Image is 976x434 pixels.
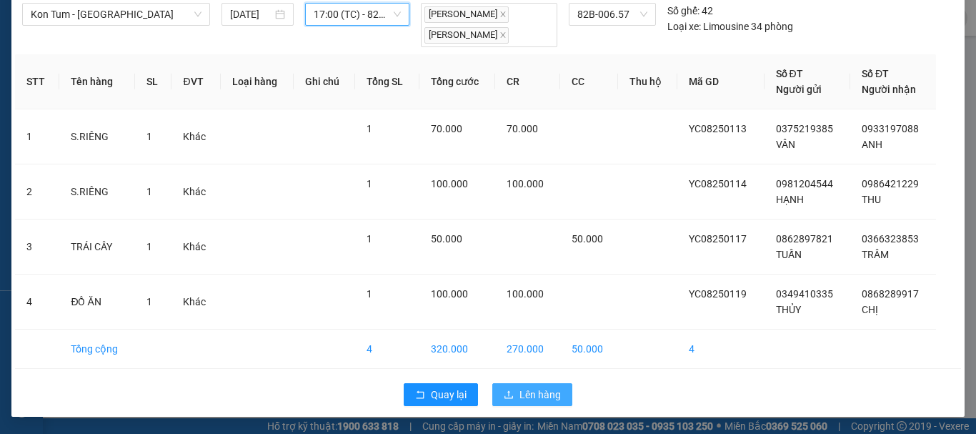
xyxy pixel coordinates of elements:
td: Khác [171,164,221,220]
td: 4 [677,330,765,369]
th: Tổng SL [355,54,419,109]
span: [PERSON_NAME] [424,6,509,23]
span: THỦY [776,304,801,315]
span: VÂN [776,139,795,150]
span: CHỊ [862,304,878,315]
th: ĐVT [171,54,221,109]
th: Loại hàng [221,54,294,109]
span: close [499,11,507,18]
span: Số ĐT [776,68,803,79]
span: Số ĐT [862,68,889,79]
span: Số ghế: [667,3,699,19]
th: SL [135,54,172,109]
span: 70.000 [431,123,462,134]
span: [PERSON_NAME] [424,27,509,44]
th: CR [495,54,559,109]
span: 100.000 [507,288,544,300]
span: 70.000 [507,123,538,134]
span: 100.000 [507,178,544,189]
span: 0862897821 [776,233,833,245]
td: 3 [15,220,59,275]
span: 0986421229 [862,178,919,189]
td: S.RIÊNG [59,164,134,220]
td: 270.000 [495,330,559,369]
span: YC08250117 [689,233,747,245]
span: 0375219385 [776,123,833,134]
th: CC [560,54,619,109]
span: 1 [367,178,372,189]
span: 17:00 (TC) - 82B-006.57 [314,4,402,25]
span: 100.000 [431,178,468,189]
span: Người nhận [862,84,916,95]
span: HẠNH [776,194,804,205]
td: Khác [171,275,221,330]
span: 1 [146,296,152,307]
span: 1 [146,186,152,197]
td: 50.000 [560,330,619,369]
span: Người gửi [776,84,822,95]
td: Khác [171,109,221,164]
span: 50.000 [431,233,462,245]
span: TUẤN [776,249,802,260]
span: 0981204544 [776,178,833,189]
input: 15/08/2025 [230,6,272,22]
th: STT [15,54,59,109]
span: 100.000 [431,288,468,300]
td: Tổng cộng [59,330,134,369]
span: 1 [367,233,372,245]
td: 4 [355,330,419,369]
div: 42 [667,3,713,19]
span: Quay lại [431,387,467,403]
span: Lên hàng [519,387,561,403]
span: 1 [146,131,152,142]
span: ANH [862,139,882,150]
span: YC08250113 [689,123,747,134]
td: 1 [15,109,59,164]
th: Thu hộ [618,54,677,109]
button: rollbackQuay lại [404,383,478,406]
span: 82B-006.57 [577,4,647,25]
span: THU [862,194,881,205]
span: YC08250114 [689,178,747,189]
span: 0366323853 [862,233,919,245]
th: Tổng cước [419,54,495,109]
span: 1 [146,241,152,252]
td: TRÁI CÂY [59,220,134,275]
td: 320.000 [419,330,495,369]
span: YC08250119 [689,288,747,300]
td: ĐỒ ĂN [59,275,134,330]
span: Kon Tum - Sài Gòn [31,4,201,25]
span: 1 [367,288,372,300]
span: 1 [367,123,372,134]
span: Loại xe: [667,19,701,34]
td: 4 [15,275,59,330]
td: S.RIÊNG [59,109,134,164]
th: Tên hàng [59,54,134,109]
span: close [499,31,507,39]
span: rollback [415,390,425,401]
span: 0933197088 [862,123,919,134]
th: Ghi chú [294,54,355,109]
th: Mã GD [677,54,765,109]
span: 50.000 [572,233,603,245]
span: TRÂM [862,249,889,260]
span: 0868289917 [862,288,919,300]
span: 0349410335 [776,288,833,300]
td: 2 [15,164,59,220]
div: Limousine 34 phòng [667,19,793,34]
td: Khác [171,220,221,275]
span: upload [504,390,514,401]
button: uploadLên hàng [492,383,572,406]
